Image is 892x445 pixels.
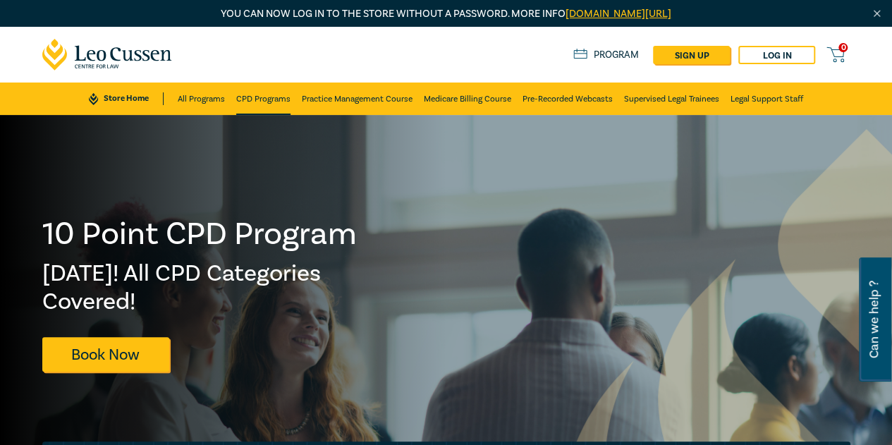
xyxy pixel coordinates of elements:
a: [DOMAIN_NAME][URL] [566,7,671,20]
a: CPD Programs [236,83,291,115]
a: sign up [653,46,730,64]
a: Supervised Legal Trainees [624,83,719,115]
h1: 10 Point CPD Program [42,216,358,252]
a: Pre-Recorded Webcasts [523,83,613,115]
h2: [DATE]! All CPD Categories Covered! [42,260,358,316]
span: Can we help ? [867,266,881,373]
a: All Programs [178,83,225,115]
a: Practice Management Course [302,83,413,115]
a: Store Home [89,92,163,105]
p: You can now log in to the store without a password. More info [42,6,850,22]
span: 0 [838,43,848,52]
img: Close [871,8,883,20]
a: Medicare Billing Course [424,83,511,115]
a: Log in [738,46,815,64]
a: Legal Support Staff [731,83,803,115]
a: Book Now [42,337,169,372]
a: Program [573,49,639,61]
